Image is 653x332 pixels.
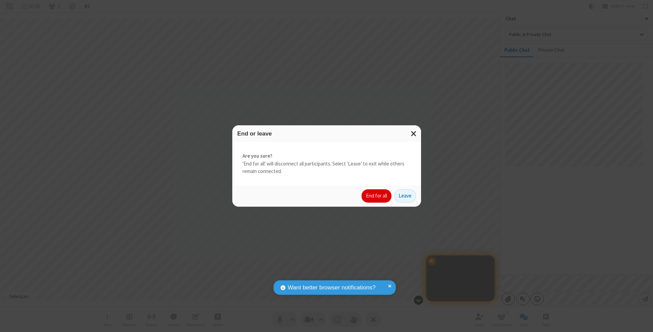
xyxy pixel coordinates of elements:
button: Leave [394,189,416,203]
span: Want better browser notifications? [288,283,375,292]
strong: Are you sure? [242,152,411,160]
div: 'End for all' will disconnect all participants. Select 'Leave' to exit while others remain connec... [232,142,421,186]
h3: End or leave [237,130,416,137]
button: End for all [362,189,391,203]
button: Close modal [407,125,421,142]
